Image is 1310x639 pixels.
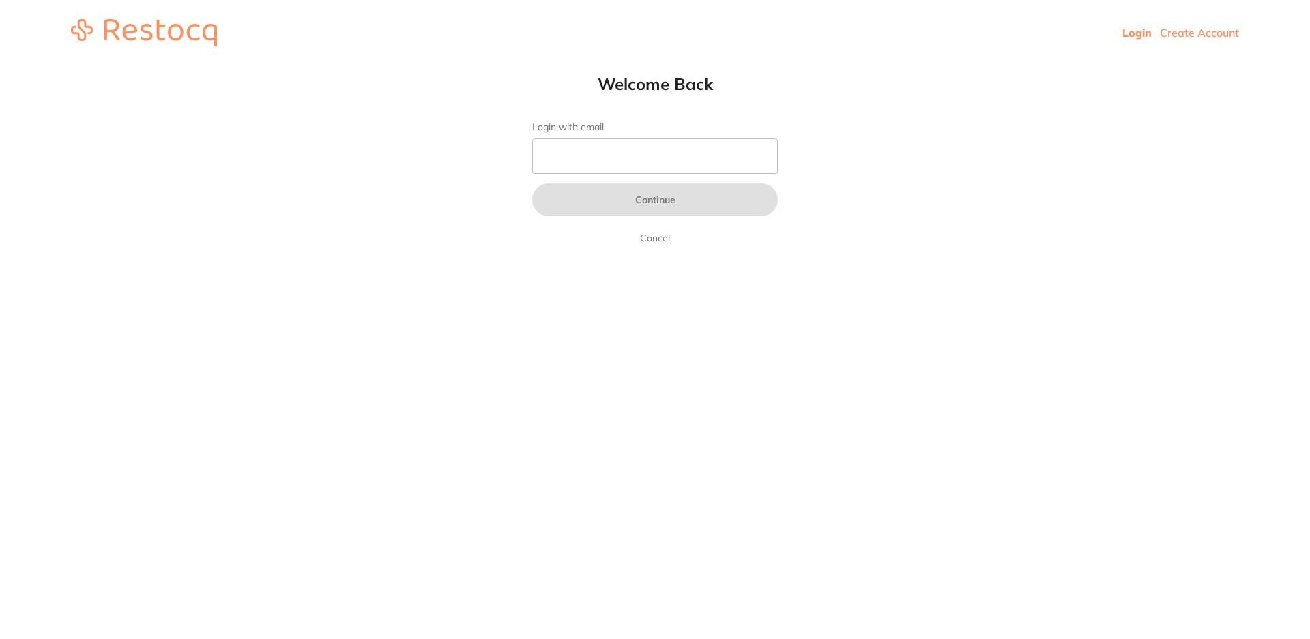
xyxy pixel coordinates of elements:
[71,19,217,46] img: restocq_logo.svg
[1122,26,1152,40] a: Login
[637,230,673,246] a: Cancel
[505,74,805,94] h1: Welcome Back
[532,121,778,133] label: Login with email
[532,183,778,216] button: Continue
[1160,26,1239,40] a: Create Account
